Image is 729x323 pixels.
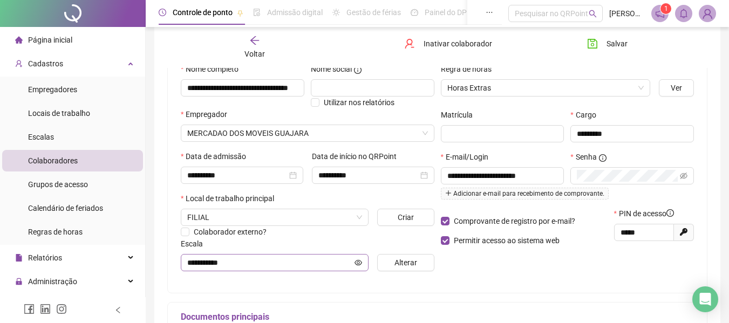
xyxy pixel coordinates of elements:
span: ellipsis [486,9,493,16]
span: Permitir acesso ao sistema web [454,236,560,245]
span: Inativar colaborador [424,38,492,50]
span: Calendário de feriados [28,204,103,212]
img: 57537 [699,5,716,22]
span: Grupos de acesso [28,180,88,189]
label: Cargo [570,109,603,121]
span: Relatórios [28,253,62,262]
span: PIN de acesso [619,208,674,219]
span: pushpin [237,10,243,16]
span: linkedin [40,304,51,314]
span: Ver [671,82,682,94]
span: file [15,254,23,262]
span: Administração [28,277,77,286]
span: clock-circle [159,9,166,16]
span: search [589,10,597,18]
span: plus [445,190,452,196]
span: eye [355,259,362,266]
label: Local de trabalho principal [181,193,281,204]
span: arrow-left [249,35,260,46]
span: Cadastros [28,59,63,68]
label: Empregador [181,108,234,120]
span: facebook [24,304,35,314]
span: Colaboradores [28,156,78,165]
label: Regra de horas [441,63,499,75]
span: Regras de horas [28,228,83,236]
span: Locais de trabalho [28,109,90,118]
span: Admissão digital [267,8,323,17]
span: [PERSON_NAME] [609,8,645,19]
label: Data de início no QRPoint [312,150,404,162]
button: Criar [377,209,434,226]
label: Matrícula [441,109,480,121]
span: FILIAL [187,209,362,225]
span: Controle de ponto [173,8,233,17]
span: Nome social [311,63,352,75]
span: Colaborador externo? [194,228,267,236]
button: Salvar [579,35,636,52]
span: Utilizar nos relatórios [324,98,394,107]
span: info-circle [354,66,362,74]
span: 1 [664,5,668,12]
span: Voltar [244,50,265,58]
span: save [587,38,598,49]
span: lock [15,278,23,285]
button: Inativar colaborador [396,35,500,52]
label: Escala [181,238,210,250]
span: L SANTOS ARAUJO COMERCIO EIRELI [187,125,428,141]
div: Open Intercom Messenger [692,286,718,312]
span: Empregadores [28,85,77,94]
span: Senha [576,151,597,163]
label: Data de admissão [181,150,253,162]
span: file-done [253,9,261,16]
span: eye-invisible [680,172,687,180]
span: Escalas [28,133,54,141]
span: Criar [398,211,414,223]
label: E-mail/Login [441,151,495,163]
span: left [114,306,122,314]
span: Gestão de férias [346,8,401,17]
span: Alterar [394,257,417,269]
span: instagram [56,304,67,314]
span: notification [655,9,665,18]
button: Alterar [377,254,434,271]
span: Horas Extras [447,80,644,96]
span: Comprovante de registro por e-mail? [454,217,575,225]
sup: 1 [660,3,671,14]
span: Salvar [607,38,628,50]
span: Painel do DP [425,8,467,17]
span: info-circle [666,209,674,217]
span: user-delete [404,38,415,49]
span: home [15,36,23,44]
label: Nome completo [181,63,246,75]
span: user-add [15,60,23,67]
button: Ver [659,79,694,97]
span: info-circle [599,154,607,162]
span: bell [679,9,689,18]
span: dashboard [411,9,418,16]
span: Página inicial [28,36,72,44]
span: Adicionar e-mail para recebimento de comprovante. [441,188,609,200]
span: sun [332,9,340,16]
